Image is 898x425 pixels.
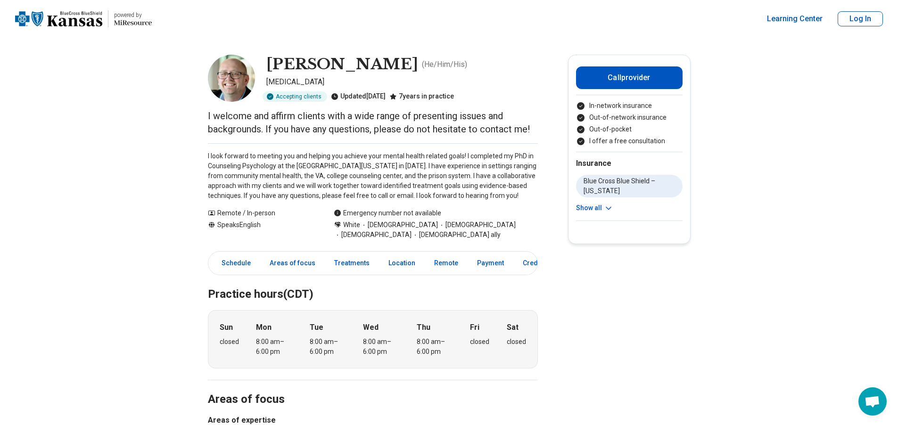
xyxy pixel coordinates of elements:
[256,337,292,357] div: 8:00 am – 6:00 pm
[208,55,255,102] img: Christopher Rea, Psychologist
[266,55,418,74] h1: [PERSON_NAME]
[576,113,683,123] li: Out-of-network insurance
[208,264,538,302] h2: Practice hours (CDT)
[208,208,315,218] div: Remote / In-person
[266,76,538,88] p: [MEDICAL_DATA]
[310,322,323,333] strong: Tue
[363,322,379,333] strong: Wed
[210,253,256,273] a: Schedule
[412,230,501,240] span: [DEMOGRAPHIC_DATA] ally
[208,220,315,240] div: Speaks English
[343,220,360,230] span: White
[507,337,526,347] div: closed
[331,91,386,102] div: Updated [DATE]
[767,13,823,25] a: Learning Center
[417,322,430,333] strong: Thu
[363,337,399,357] div: 8:00 am – 6:00 pm
[256,322,272,333] strong: Mon
[208,310,538,368] div: When does the program meet?
[334,230,412,240] span: [DEMOGRAPHIC_DATA]
[208,109,538,136] p: I welcome and affirm clients with a wide range of presenting issues and backgrounds. If you have ...
[220,322,233,333] strong: Sun
[208,369,538,408] h2: Areas of focus
[471,253,510,273] a: Payment
[310,337,346,357] div: 8:00 am – 6:00 pm
[329,253,375,273] a: Treatments
[576,203,613,213] button: Show all
[517,253,564,273] a: Credentials
[428,253,464,273] a: Remote
[220,337,239,347] div: closed
[417,337,453,357] div: 8:00 am – 6:00 pm
[438,220,516,230] span: [DEMOGRAPHIC_DATA]
[114,11,152,19] p: powered by
[422,59,467,70] p: ( He/Him/His )
[383,253,421,273] a: Location
[264,253,321,273] a: Areas of focus
[576,175,683,197] li: Blue Cross Blue Shield – [US_STATE]
[838,11,883,26] button: Log In
[576,101,683,111] li: In-network insurance
[389,91,454,102] div: 7 years in practice
[15,4,152,34] a: Home page
[576,136,683,146] li: I offer a free consultation
[507,322,519,333] strong: Sat
[208,151,538,201] p: I look forward to meeting you and helping you achieve your mental health related goals! I complet...
[334,208,441,218] div: Emergency number not available
[858,387,887,416] a: Open chat
[576,124,683,134] li: Out-of-pocket
[263,91,327,102] div: Accepting clients
[576,66,683,89] button: Callprovider
[470,337,489,347] div: closed
[360,220,438,230] span: [DEMOGRAPHIC_DATA]
[470,322,479,333] strong: Fri
[576,158,683,169] h2: Insurance
[576,101,683,146] ul: Payment options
